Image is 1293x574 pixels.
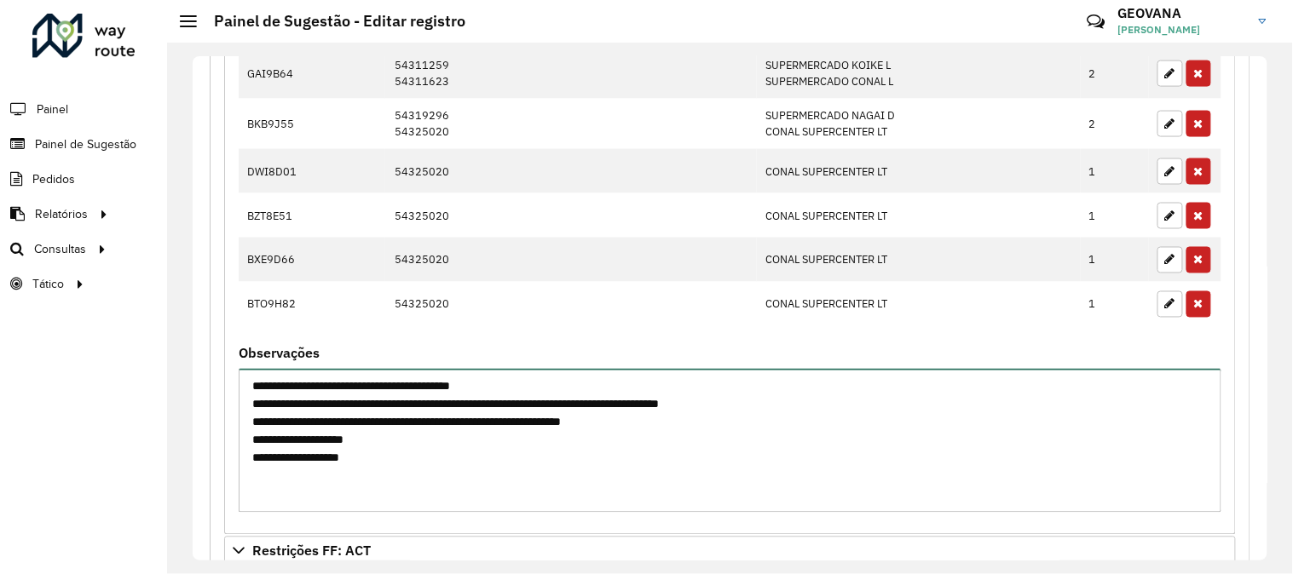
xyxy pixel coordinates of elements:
[385,282,756,326] td: 54325020
[757,238,1081,282] td: CONAL SUPERCENTER LT
[32,170,75,188] span: Pedidos
[385,193,756,238] td: 54325020
[757,49,1081,99] td: SUPERMERCADO KOIKE L SUPERMERCADO CONAL L
[385,49,756,99] td: 54311259 54311623
[385,238,756,282] td: 54325020
[1118,5,1246,21] h3: GEOVANA
[34,240,86,258] span: Consultas
[1118,22,1246,37] span: [PERSON_NAME]
[224,537,1236,565] a: Restrições FF: ACT
[1081,282,1149,326] td: 1
[757,99,1081,149] td: SUPERMERCADO NAGAI D CONAL SUPERCENTER LT
[757,149,1081,193] td: CONAL SUPERCENTER LT
[239,282,385,326] td: BTO9H82
[37,100,68,118] span: Painel
[757,282,1081,326] td: CONAL SUPERCENTER LT
[1081,149,1149,193] td: 1
[239,343,320,364] label: Observações
[1077,3,1114,40] a: Contato Rápido
[1081,238,1149,282] td: 1
[239,193,385,238] td: BZT8E51
[239,99,385,149] td: BKB9J55
[35,135,136,153] span: Painel de Sugestão
[239,238,385,282] td: BXE9D66
[1081,99,1149,149] td: 2
[32,275,64,293] span: Tático
[35,205,88,223] span: Relatórios
[239,149,385,193] td: DWI8D01
[252,544,371,558] span: Restrições FF: ACT
[239,49,385,99] td: GAI9B64
[757,193,1081,238] td: CONAL SUPERCENTER LT
[197,12,465,31] h2: Painel de Sugestão - Editar registro
[385,149,756,193] td: 54325020
[1081,49,1149,99] td: 2
[385,99,756,149] td: 54319296 54325020
[1081,193,1149,238] td: 1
